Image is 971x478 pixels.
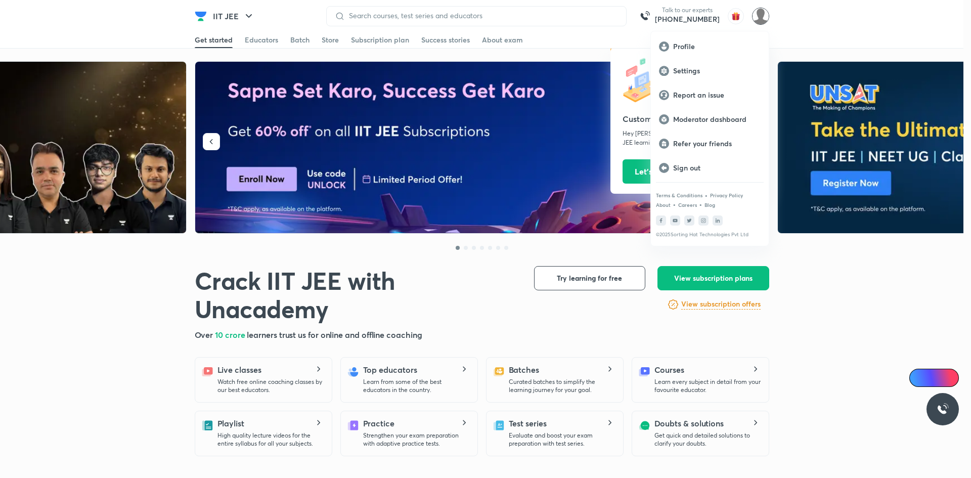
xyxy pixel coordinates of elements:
[651,34,769,59] a: Profile
[656,232,764,238] p: © 2025 Sorting Hat Technologies Pvt Ltd
[699,200,702,209] div: •
[673,66,761,75] p: Settings
[673,139,761,148] p: Refer your friends
[651,107,769,132] a: Moderator dashboard
[704,202,715,208] a: Blog
[651,59,769,83] a: Settings
[673,200,676,209] div: •
[673,115,761,124] p: Moderator dashboard
[710,192,743,198] a: Privacy Policy
[673,91,761,100] p: Report an issue
[656,192,702,198] a: Terms & Conditions
[704,191,708,200] div: •
[673,42,761,51] p: Profile
[651,132,769,156] a: Refer your friends
[656,202,671,208] a: About
[678,202,697,208] a: Careers
[673,163,761,172] p: Sign out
